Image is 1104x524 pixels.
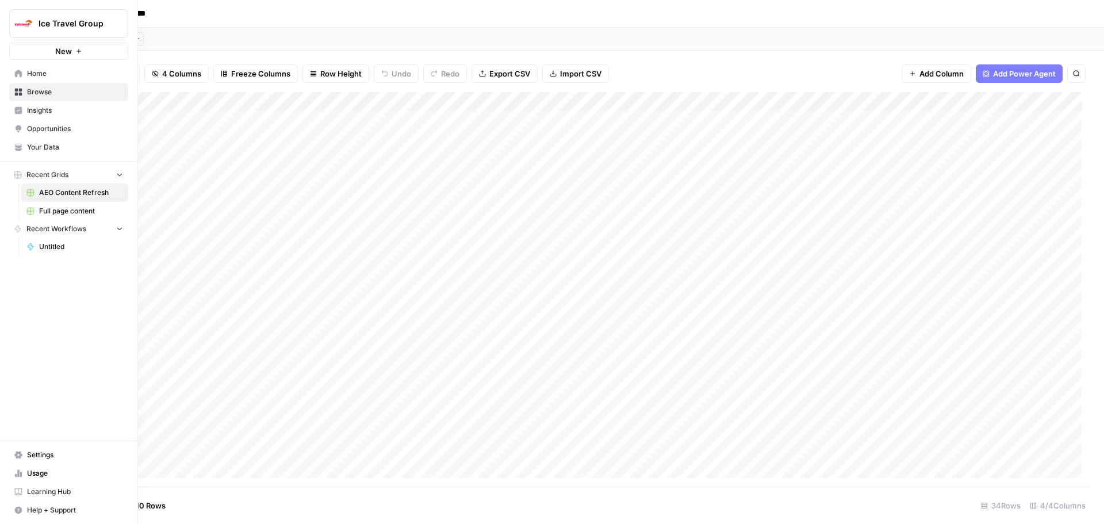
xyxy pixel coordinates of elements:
button: Undo [374,64,419,83]
a: Usage [9,464,128,483]
span: Insights [27,105,123,116]
a: Browse [9,83,128,101]
button: Add Column [902,64,971,83]
span: Recent Workflows [26,224,86,234]
a: Home [9,64,128,83]
button: Redo [423,64,467,83]
a: Full page content [21,202,128,220]
a: Opportunities [9,120,128,138]
span: Undo [392,68,411,79]
span: Browse [27,87,123,97]
span: Usage [27,468,123,479]
a: Your Data [9,138,128,156]
button: Row Height [302,64,369,83]
button: Recent Workflows [9,220,128,238]
span: Recent Grids [26,170,68,180]
button: Import CSV [542,64,609,83]
a: AEO Content Refresh [21,183,128,202]
span: Row Height [320,68,362,79]
span: Home [27,68,123,79]
span: Redo [441,68,459,79]
button: Add Power Agent [976,64,1063,83]
span: AEO Content Refresh [39,188,123,198]
button: Export CSV [471,64,538,83]
span: Add Column [919,68,964,79]
button: Workspace: Ice Travel Group [9,9,128,38]
span: Your Data [27,142,123,152]
button: New [9,43,128,60]
span: Help + Support [27,505,123,515]
button: Recent Grids [9,166,128,183]
span: Full page content [39,206,123,216]
span: Import CSV [560,68,601,79]
a: Learning Hub [9,483,128,501]
span: Settings [27,450,123,460]
span: Freeze Columns [231,68,290,79]
span: Add Power Agent [993,68,1056,79]
span: Ice Travel Group [39,18,108,29]
span: Untitled [39,242,123,252]
div: 34 Rows [976,496,1025,515]
img: Ice Travel Group Logo [13,13,34,34]
button: Help + Support [9,501,128,519]
div: 4/4 Columns [1025,496,1090,515]
span: Export CSV [489,68,530,79]
button: 4 Columns [144,64,209,83]
span: Opportunities [27,124,123,134]
span: Learning Hub [27,487,123,497]
a: Settings [9,446,128,464]
span: 4 Columns [162,68,201,79]
span: Add 10 Rows [120,500,166,511]
button: Freeze Columns [213,64,298,83]
a: Insights [9,101,128,120]
a: Untitled [21,238,128,256]
span: New [55,45,72,57]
